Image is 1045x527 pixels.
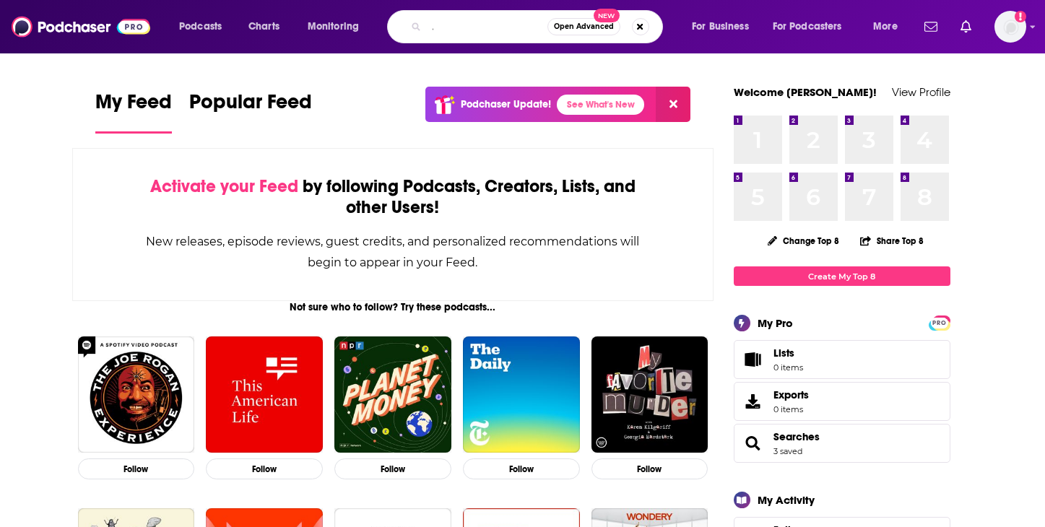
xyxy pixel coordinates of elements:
[189,90,312,134] a: Popular Feed
[334,336,451,453] img: Planet Money
[773,347,794,360] span: Lists
[206,336,323,453] img: This American Life
[461,98,551,110] p: Podchaser Update!
[773,362,803,373] span: 0 items
[931,317,948,328] a: PRO
[863,15,916,38] button: open menu
[994,11,1026,43] span: Logged in as mgehrig2
[547,18,620,35] button: Open AdvancedNew
[427,15,547,38] input: Search podcasts, credits, & more...
[401,10,677,43] div: Search podcasts, credits, & more...
[994,11,1026,43] button: Show profile menu
[298,15,378,38] button: open menu
[692,17,749,37] span: For Business
[859,227,924,255] button: Share Top 8
[758,493,815,507] div: My Activity
[773,17,842,37] span: For Podcasters
[95,90,172,134] a: My Feed
[773,430,820,443] a: Searches
[334,458,451,479] button: Follow
[773,404,809,414] span: 0 items
[145,176,641,218] div: by following Podcasts, Creators, Lists, and other Users!
[773,388,809,401] span: Exports
[95,90,172,123] span: My Feed
[773,347,803,360] span: Lists
[955,14,977,39] a: Show notifications dropdown
[734,266,950,286] a: Create My Top 8
[463,458,580,479] button: Follow
[739,433,768,453] a: Searches
[734,424,950,463] span: Searches
[734,85,877,99] a: Welcome [PERSON_NAME]!
[591,336,708,453] img: My Favorite Murder with Karen Kilgariff and Georgia Hardstark
[931,318,948,328] span: PRO
[734,382,950,421] a: Exports
[554,23,614,30] span: Open Advanced
[919,14,943,39] a: Show notifications dropdown
[739,349,768,370] span: Lists
[78,458,195,479] button: Follow
[179,17,222,37] span: Podcasts
[892,85,950,99] a: View Profile
[248,17,279,37] span: Charts
[72,301,714,313] div: Not sure who to follow? Try these podcasts...
[206,458,323,479] button: Follow
[308,17,359,37] span: Monitoring
[1015,11,1026,22] svg: Add a profile image
[78,336,195,453] img: The Joe Rogan Experience
[773,446,802,456] a: 3 saved
[239,15,288,38] a: Charts
[763,15,863,38] button: open menu
[591,458,708,479] button: Follow
[463,336,580,453] img: The Daily
[758,316,793,330] div: My Pro
[145,231,641,273] div: New releases, episode reviews, guest credits, and personalized recommendations will begin to appe...
[734,340,950,379] a: Lists
[557,95,644,115] a: See What's New
[873,17,898,37] span: More
[994,11,1026,43] img: User Profile
[739,391,768,411] span: Exports
[150,175,298,197] span: Activate your Feed
[682,15,767,38] button: open menu
[759,232,849,250] button: Change Top 8
[12,13,150,40] img: Podchaser - Follow, Share and Rate Podcasts
[189,90,312,123] span: Popular Feed
[169,15,240,38] button: open menu
[594,9,620,22] span: New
